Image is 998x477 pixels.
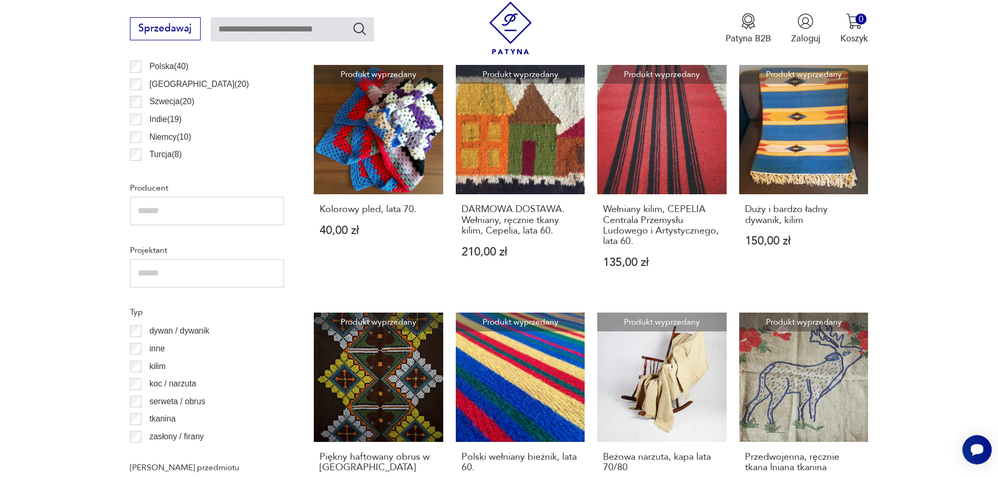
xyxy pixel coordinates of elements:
[149,360,166,373] p: kilim
[149,395,205,408] p: serweta / obrus
[149,377,196,391] p: koc / narzuta
[320,452,437,473] h3: Piękny haftowany obrus w [GEOGRAPHIC_DATA]
[149,324,209,338] p: dywan / dywanik
[740,13,756,29] img: Ikona medalu
[314,65,443,292] a: Produkt wyprzedanyKolorowy pled, lata 70.Kolorowy pled, lata 70.40,00 zł
[846,13,862,29] img: Ikona koszyka
[603,257,721,268] p: 135,00 zł
[745,236,863,247] p: 150,00 zł
[149,60,189,73] p: Polska ( 40 )
[603,204,721,247] h3: Wełniany kilim, CEPELIA Centrala Przemysłu Ludowego i Artystycznego, lata 60.
[130,25,201,34] a: Sprzedawaj
[149,430,204,443] p: zasłony / firany
[745,204,863,226] h3: Duży i bardzo ładny dywanik, kilim
[130,181,284,195] p: Producent
[149,95,194,108] p: Szwecja ( 20 )
[149,165,244,179] p: [GEOGRAPHIC_DATA] ( 7 )
[130,17,201,40] button: Sprzedawaj
[856,14,867,25] div: 0
[797,13,814,29] img: Ikonka użytkownika
[462,204,579,236] h3: DARMOWA DOSTAWA. Wełniany, ręcznie tkany kilim, Cepelia, lata 60.
[130,461,284,474] p: [PERSON_NAME] przedmiotu
[462,452,579,473] h3: Polski wełniany bieżnik, lata 60.
[484,2,537,54] img: Patyna - sklep z meblami i dekoracjami vintage
[840,32,868,45] p: Koszyk
[962,435,992,464] iframe: Smartsupp widget button
[726,13,771,45] button: Patyna B2B
[726,13,771,45] a: Ikona medaluPatyna B2B
[603,452,721,473] h3: Beżowa narzuta, kapa lata 70/80
[149,130,191,144] p: Niemcy ( 10 )
[791,32,820,45] p: Zaloguj
[840,13,868,45] button: 0Koszyk
[149,113,182,126] p: Indie ( 19 )
[130,305,284,319] p: Typ
[726,32,771,45] p: Patyna B2B
[456,65,585,292] a: Produkt wyprzedanyDARMOWA DOSTAWA. Wełniany, ręcznie tkany kilim, Cepelia, lata 60.DARMOWA DOSTAW...
[149,412,176,426] p: tkanina
[130,243,284,257] p: Projektant
[791,13,820,45] button: Zaloguj
[745,452,863,473] h3: Przedwojenna, ręcznie tkana lniana tkanina
[597,65,727,292] a: Produkt wyprzedanyWełniany kilim, CEPELIA Centrala Przemysłu Ludowego i Artystycznego, lata 60.We...
[149,342,164,356] p: inne
[149,148,182,161] p: Turcja ( 8 )
[149,77,249,91] p: [GEOGRAPHIC_DATA] ( 20 )
[320,225,437,236] p: 40,00 zł
[320,204,437,215] h3: Kolorowy pled, lata 70.
[352,21,367,36] button: Szukaj
[739,65,869,292] a: Produkt wyprzedanyDuży i bardzo ładny dywanik, kilimDuży i bardzo ładny dywanik, kilim150,00 zł
[462,247,579,258] p: 210,00 zł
